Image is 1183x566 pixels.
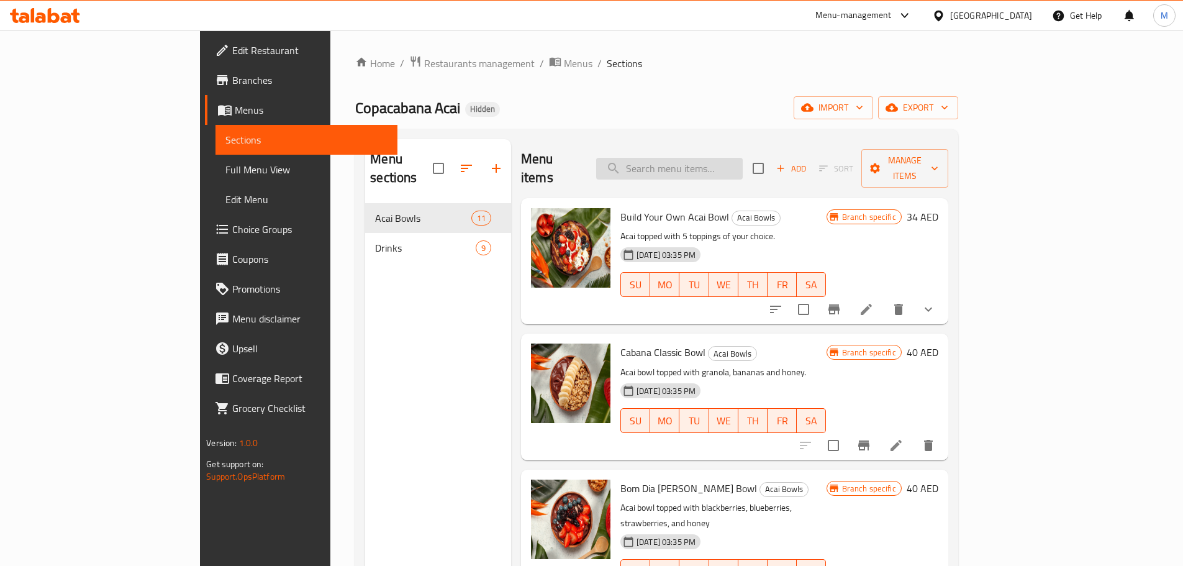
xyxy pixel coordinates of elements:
[370,150,433,187] h2: Menu sections
[791,296,817,322] span: Select to update
[232,341,388,356] span: Upsell
[632,249,700,261] span: [DATE] 03:35 PM
[773,412,792,430] span: FR
[232,281,388,296] span: Promotions
[620,229,827,244] p: Acai topped with 5 toppings of your choice.
[907,344,938,361] h6: 40 AED
[206,456,263,472] span: Get support on:
[626,276,645,294] span: SU
[871,153,938,184] span: Manage items
[878,96,958,119] button: export
[759,482,809,497] div: Acai Bowls
[650,408,679,433] button: MO
[907,208,938,226] h6: 34 AED
[232,73,388,88] span: Branches
[205,363,397,393] a: Coverage Report
[732,211,780,225] span: Acai Bowls
[632,385,700,397] span: [DATE] 03:35 PM
[225,162,388,177] span: Full Menu View
[225,132,388,147] span: Sections
[409,55,535,71] a: Restaurants management
[205,35,397,65] a: Edit Restaurant
[768,408,797,433] button: FR
[774,162,808,176] span: Add
[679,272,709,297] button: TU
[802,412,821,430] span: SA
[451,153,481,183] span: Sort sections
[620,479,757,498] span: Bom Dia [PERSON_NAME] Bowl
[684,412,704,430] span: TU
[205,95,397,125] a: Menus
[205,334,397,363] a: Upsell
[531,344,610,423] img: Cabana Classic Bowl
[465,102,500,117] div: Hidden
[837,347,901,358] span: Branch specific
[232,252,388,267] span: Coupons
[771,159,811,178] span: Add item
[205,274,397,304] a: Promotions
[907,480,938,497] h6: 40 AED
[476,242,491,254] span: 9
[215,155,397,185] a: Full Menu View
[760,482,808,496] span: Acai Bowls
[732,211,781,226] div: Acai Bowls
[206,468,285,485] a: Support.OpsPlatform
[815,8,892,23] div: Menu-management
[239,435,258,451] span: 1.0.0
[804,100,863,116] span: import
[540,56,544,71] li: /
[861,149,948,188] button: Manage items
[620,408,650,433] button: SU
[743,276,763,294] span: TH
[215,185,397,214] a: Edit Menu
[743,412,763,430] span: TH
[365,198,511,268] nav: Menu sections
[365,233,511,263] div: Drinks9
[375,240,475,255] span: Drinks
[205,393,397,423] a: Grocery Checklist
[620,343,705,362] span: Cabana Classic Bowl
[913,294,943,324] button: show more
[708,346,757,361] div: Acai Bowls
[820,432,846,459] span: Select to update
[889,438,904,453] a: Edit menu item
[802,276,821,294] span: SA
[921,302,936,317] svg: Show Choices
[232,43,388,58] span: Edit Restaurant
[738,408,768,433] button: TH
[714,412,733,430] span: WE
[679,408,709,433] button: TU
[684,276,704,294] span: TU
[531,208,610,288] img: Build Your Own Acai Bowl
[797,408,826,433] button: SA
[655,412,674,430] span: MO
[400,56,404,71] li: /
[235,103,388,117] span: Menus
[819,294,849,324] button: Branch-specific-item
[521,150,581,187] h2: Menu items
[797,272,826,297] button: SA
[655,276,674,294] span: MO
[884,294,913,324] button: delete
[365,203,511,233] div: Acai Bowls11
[837,483,901,495] span: Branch specific
[620,208,729,226] span: Build Your Own Acai Bowl
[215,125,397,155] a: Sections
[709,408,738,433] button: WE
[709,347,756,361] span: Acai Bowls
[232,222,388,237] span: Choice Groups
[1161,9,1168,22] span: M
[773,276,792,294] span: FR
[205,244,397,274] a: Coupons
[225,192,388,207] span: Edit Menu
[709,272,738,297] button: WE
[714,276,733,294] span: WE
[232,371,388,386] span: Coverage Report
[564,56,592,71] span: Menus
[355,94,460,122] span: Copacabana Acai
[355,55,958,71] nav: breadcrumb
[607,56,642,71] span: Sections
[531,480,610,559] img: Bom Dia Berry Bowl
[771,159,811,178] button: Add
[481,153,511,183] button: Add section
